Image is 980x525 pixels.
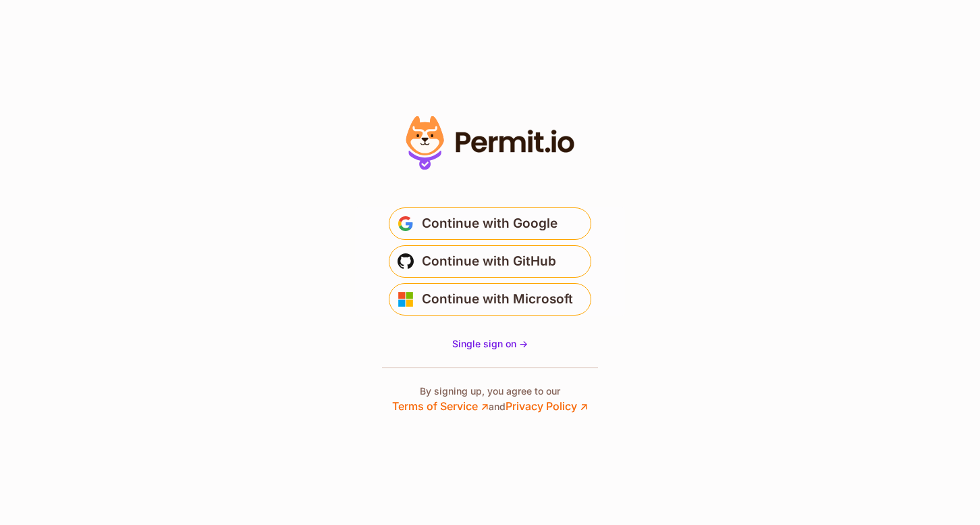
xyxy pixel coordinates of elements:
span: Continue with Google [422,213,557,234]
a: Privacy Policy ↗ [506,399,588,413]
a: Terms of Service ↗ [392,399,489,413]
span: Single sign on -> [452,338,528,349]
a: Single sign on -> [452,337,528,351]
button: Continue with GitHub [389,245,591,278]
button: Continue with Microsoft [389,283,591,316]
p: By signing up, you agree to our and [392,384,588,414]
span: Continue with Microsoft [422,289,573,310]
button: Continue with Google [389,207,591,240]
span: Continue with GitHub [422,251,556,272]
